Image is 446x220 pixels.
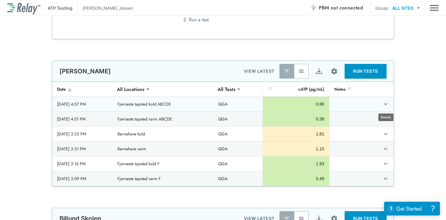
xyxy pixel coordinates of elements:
[113,127,213,141] td: Børnehave kold
[312,64,326,79] button: Export
[315,68,323,75] img: Export Icon
[113,171,213,186] td: Fjerneste tapsted varm F
[310,5,316,11] img: Offline Icon
[378,113,394,121] div: Details
[268,116,324,122] div: 0.38
[57,161,108,167] div: [DATE] 3:16 PM
[57,131,108,137] div: [DATE] 3:33 PM
[113,141,213,156] td: Børnehave varm
[380,129,391,139] button: expand row
[380,173,391,184] button: expand row
[213,112,262,126] td: QGA
[430,2,439,14] button: Main menu
[284,68,290,74] img: Latest
[345,64,387,79] button: RUN TESTS
[334,86,368,93] div: Notes
[331,4,363,11] span: not connected
[57,176,108,182] div: [DATE] 3:09 PM
[268,161,324,167] div: 1.93
[298,68,304,74] img: View All
[380,99,391,109] button: expand row
[57,146,108,152] div: [DATE] 3:31 PM
[330,68,338,75] img: Settings Icon
[268,101,324,107] div: 0.86
[213,156,262,171] td: QGA
[183,15,263,25] li: 2. Run a test
[213,141,262,156] td: QGA
[213,97,262,111] td: QGA
[57,101,108,107] div: [DATE] 4:07 PM
[244,68,275,75] p: VIEW LATEST
[308,2,365,14] button: PBM not connected
[384,202,440,215] iframe: Resource center
[375,5,389,11] p: Group:
[380,144,391,154] button: expand row
[267,86,324,93] div: cATP (pg/mL)
[52,82,113,97] th: Date
[57,116,108,122] div: [DATE] 4:01 PM
[113,83,149,95] div: All Locations
[380,159,391,169] button: expand row
[7,2,40,15] img: LuminUltra Relay
[213,83,240,95] div: All Tests
[59,68,111,75] p: [PERSON_NAME]
[319,4,363,12] span: PBM
[213,127,262,141] td: QGA
[83,5,133,11] p: [PERSON_NAME] Jessen
[430,2,439,14] img: Drawer Icon
[326,63,342,79] button: Site setup
[113,112,213,126] td: Fjerneste tapsted varm ABCDE
[213,171,262,186] td: QGA
[113,97,213,111] td: Fjerneste tapsted kold ABCDE
[48,5,73,11] p: ATP Testing
[52,82,394,186] table: sticky table
[113,156,213,171] td: Fjerneste tapsted kold F
[268,146,324,152] div: 1.15
[268,176,324,182] div: 0.49
[268,131,324,137] div: 1.81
